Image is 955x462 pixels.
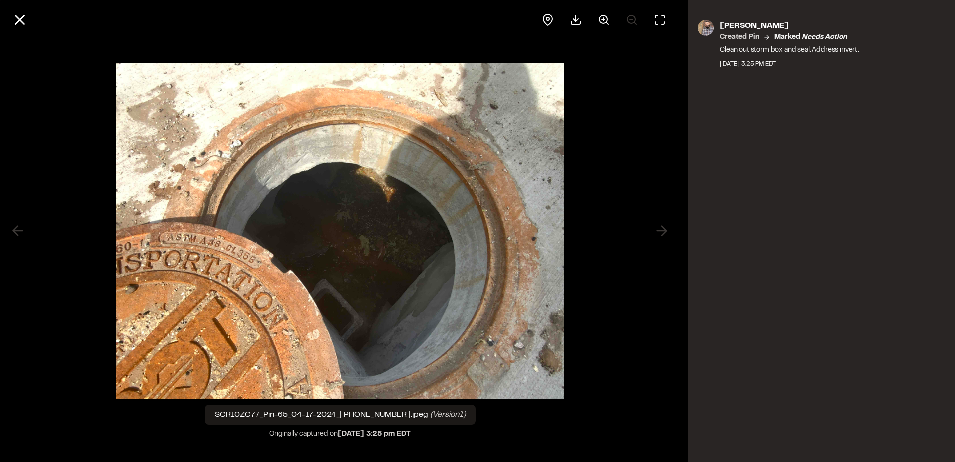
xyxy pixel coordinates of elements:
[8,8,32,32] button: Close modal
[720,60,859,69] div: [DATE] 3:25 PM EDT
[536,8,560,32] div: View pin on map
[698,20,714,36] img: photo
[720,32,759,43] p: Created Pin
[720,20,859,32] p: [PERSON_NAME]
[592,8,616,32] button: Zoom in
[648,8,672,32] button: Toggle Fullscreen
[116,53,564,409] img: file
[774,32,847,43] p: Marked
[802,34,847,40] em: needs action
[720,45,859,56] p: Clean out storm box and seal. Address invert.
